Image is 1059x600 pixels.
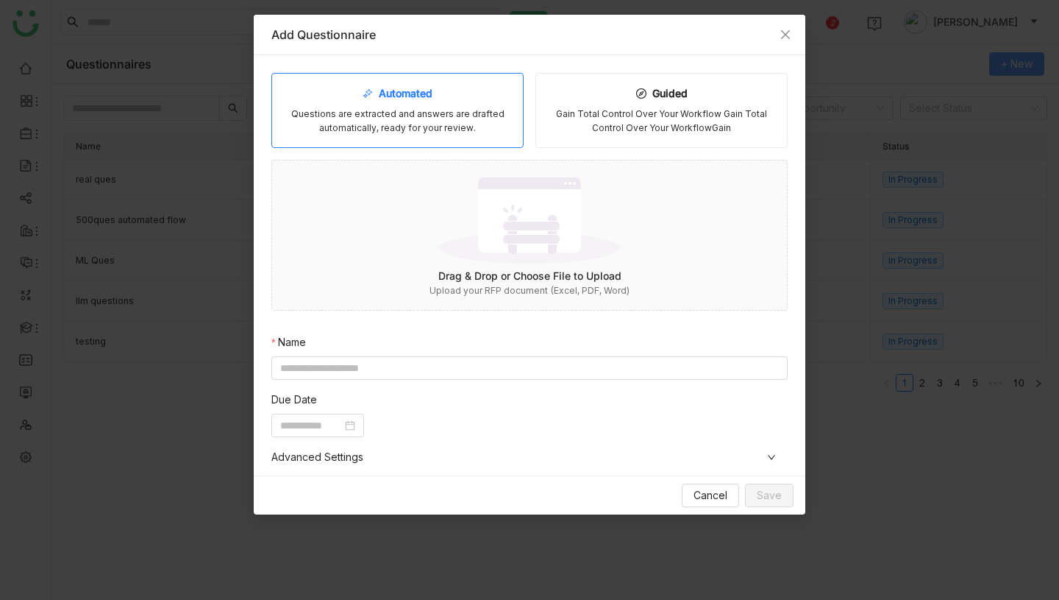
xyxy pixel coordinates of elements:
img: No data [439,172,620,268]
span: Cancel [693,487,727,504]
div: Drag & Drop or Choose File to Upload [272,268,787,284]
div: Gain Total Control Over Your Workflow Gain Total Control Over Your WorkflowGain [548,107,775,135]
div: No dataDrag & Drop or Choose File to UploadUpload your RFP document (Excel, PDF, Word) [272,160,787,310]
label: Name [271,334,306,350]
label: Due Date [271,392,317,408]
div: Add Questionnaire [271,27,788,43]
span: Advanced Settings [271,449,788,465]
div: Automated [363,85,432,102]
button: Close [766,15,805,54]
div: Upload your RFP document (Excel, PDF, Word) [272,284,787,298]
div: Guided [636,85,688,102]
div: Questions are extracted and answers are drafted automatically, ready for your review. [284,107,511,135]
button: Save [745,484,794,507]
label: Description [271,474,327,490]
button: Cancel [682,484,739,507]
